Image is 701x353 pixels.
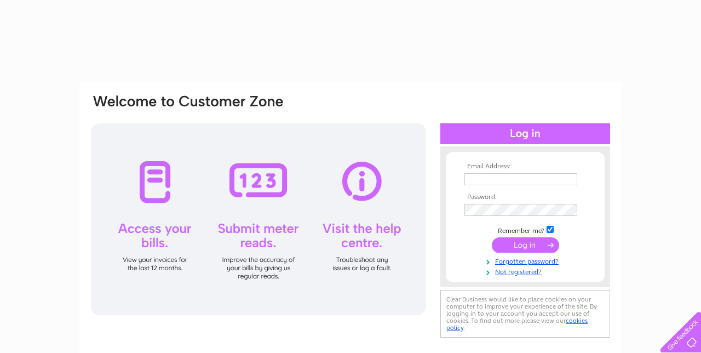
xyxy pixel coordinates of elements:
div: Clear Business would like to place cookies on your computer to improve your experience of the sit... [440,290,610,338]
th: Email Address: [462,163,589,170]
a: Not registered? [464,266,589,276]
th: Password: [462,193,589,201]
a: Forgotten password? [464,255,589,266]
td: Remember me? [462,224,589,235]
input: Submit [492,237,559,253]
a: cookies policy [446,317,588,332]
